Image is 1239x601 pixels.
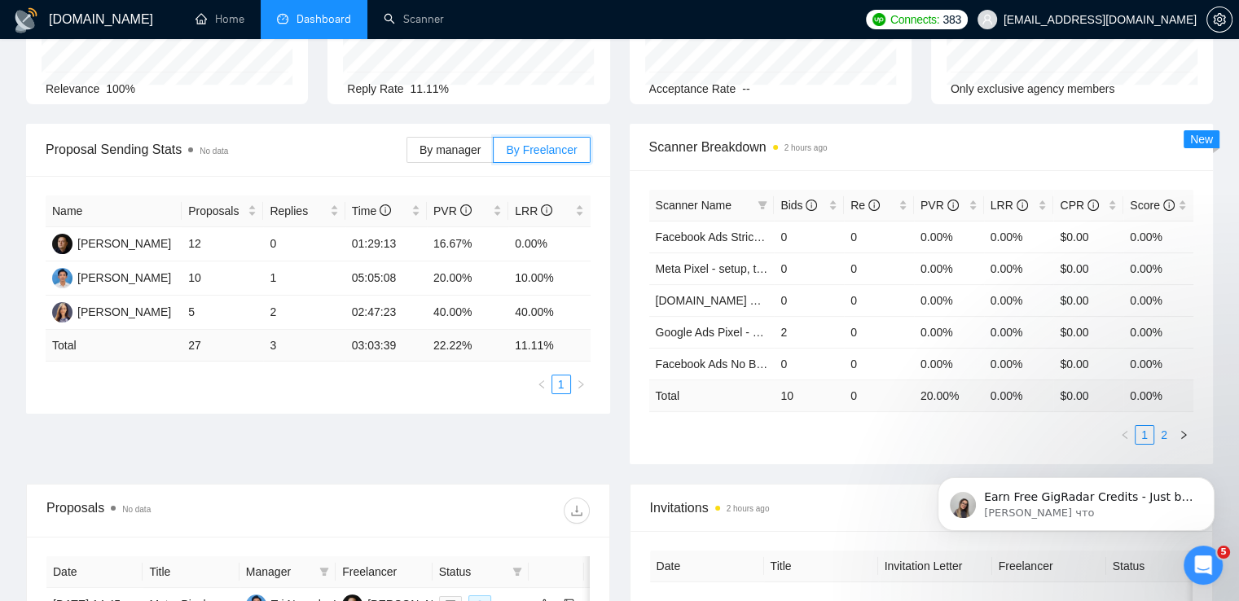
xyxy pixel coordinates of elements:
td: 0.00% [984,221,1054,252]
div: [PERSON_NAME] [77,235,171,252]
span: filter [509,559,525,584]
td: 40.00% [508,296,590,330]
span: By Freelancer [506,143,577,156]
td: 0.00 % [984,379,1054,411]
span: info-circle [947,200,959,211]
th: Name [46,195,182,227]
span: Manager [246,563,313,581]
span: 383 [942,11,960,29]
span: Dashboard [297,12,351,26]
a: searchScanner [384,12,444,26]
span: No data [122,505,151,514]
time: 2 hours ago [784,143,828,152]
td: 16.67% [427,227,508,261]
span: Proposal Sending Stats [46,139,406,160]
div: [PERSON_NAME] [77,269,171,287]
li: Previous Page [1115,425,1135,445]
td: $0.00 [1053,221,1123,252]
img: IV [52,302,72,322]
td: 0.00% [984,316,1054,348]
td: 22.22 % [427,330,508,362]
a: IV[PERSON_NAME] [52,305,171,318]
li: Next Page [1174,425,1193,445]
span: LRR [515,204,552,217]
td: 40.00% [427,296,508,330]
iframe: Intercom live chat [1184,546,1223,585]
img: LY [52,268,72,288]
td: 0.00% [914,316,984,348]
span: filter [754,193,771,217]
td: 0 [774,252,844,284]
a: Google Ads Pixel - setup, troubleshooting, tracking [656,326,912,339]
span: info-circle [868,200,880,211]
a: [DOMAIN_NAME] & other tools - [PERSON_NAME] [656,294,918,307]
td: 0.00% [914,252,984,284]
td: 20.00 % [914,379,984,411]
td: 05:05:08 [345,261,427,296]
td: 20.00% [427,261,508,296]
span: left [537,379,547,389]
span: 100% [106,82,135,95]
span: info-circle [460,204,472,216]
span: left [1120,430,1130,440]
td: 0.00% [1123,348,1193,379]
span: dashboard [277,13,288,24]
td: 0.00% [914,348,984,379]
span: info-circle [380,204,391,216]
td: 27 [182,330,263,362]
td: 0 [844,221,914,252]
th: Freelancer [336,556,432,588]
td: 0.00% [984,284,1054,316]
span: No data [200,147,228,156]
td: 0 [844,379,914,411]
span: Relevance [46,82,99,95]
td: 0 [774,221,844,252]
td: $ 0.00 [1053,379,1123,411]
button: left [532,375,551,394]
li: Previous Page [532,375,551,394]
th: Date [46,556,143,588]
th: Date [650,551,764,582]
span: info-circle [541,204,552,216]
td: 0.00% [914,284,984,316]
td: 0 [774,284,844,316]
a: setting [1206,13,1232,26]
td: $0.00 [1053,252,1123,284]
span: setting [1207,13,1232,26]
a: 2 [1155,426,1173,444]
a: Facebook Ads Strict Budget [656,230,797,243]
span: PVR [920,199,959,212]
img: logo [13,7,39,33]
a: Facebook Ads No Budget - V2 [656,358,809,371]
td: 3 [263,330,345,362]
th: Title [143,556,239,588]
span: Re [850,199,880,212]
div: [PERSON_NAME] [77,303,171,321]
td: 2 [263,296,345,330]
span: filter [512,567,522,577]
span: Only exclusive agency members [951,82,1115,95]
li: 2 [1154,425,1174,445]
button: download [564,498,590,524]
td: Total [46,330,182,362]
a: 1 [1136,426,1153,444]
span: Connects: [890,11,939,29]
td: 2 [774,316,844,348]
td: $0.00 [1053,316,1123,348]
td: 0.00% [914,221,984,252]
span: Scanner Breakdown [649,137,1194,157]
span: info-circle [1017,200,1028,211]
div: Proposals [46,498,318,524]
th: Invitation Letter [878,551,992,582]
span: 5 [1217,546,1230,559]
td: 10.00% [508,261,590,296]
td: 0.00% [1123,221,1193,252]
td: 0.00% [1123,284,1193,316]
span: filter [316,559,332,584]
span: user [982,14,993,25]
img: upwork-logo.png [872,13,885,26]
a: homeHome [196,12,244,26]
